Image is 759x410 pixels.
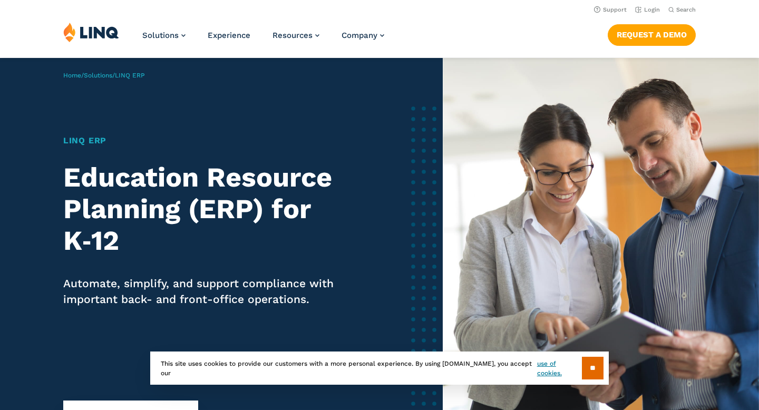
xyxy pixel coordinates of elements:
[84,72,112,79] a: Solutions
[537,359,582,378] a: use of cookies.
[63,22,119,42] img: LINQ | K‑12 Software
[273,31,319,40] a: Resources
[142,22,384,57] nav: Primary Navigation
[150,352,609,385] div: This site uses cookies to provide our customers with a more personal experience. By using [DOMAIN...
[63,276,362,307] p: Automate, simplify, and support compliance with important back- and front-office operations.
[142,31,186,40] a: Solutions
[208,31,250,40] a: Experience
[63,134,362,147] h1: LINQ ERP
[342,31,377,40] span: Company
[142,31,179,40] span: Solutions
[63,72,81,79] a: Home
[63,162,362,256] h2: Education Resource Planning (ERP) for K‑12
[635,6,660,13] a: Login
[676,6,696,13] span: Search
[342,31,384,40] a: Company
[115,72,145,79] span: LINQ ERP
[608,24,696,45] a: Request a Demo
[608,22,696,45] nav: Button Navigation
[668,6,696,14] button: Open Search Bar
[594,6,627,13] a: Support
[273,31,313,40] span: Resources
[63,72,145,79] span: / /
